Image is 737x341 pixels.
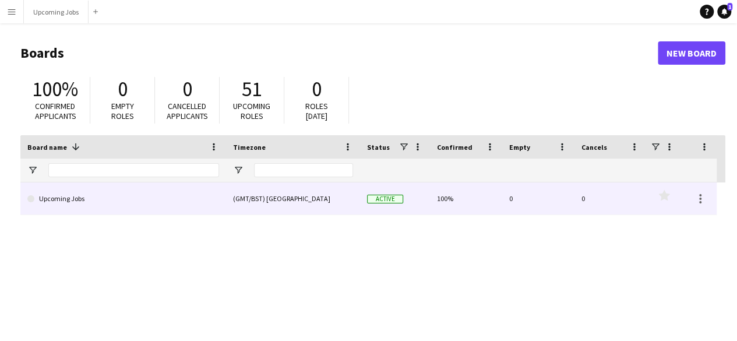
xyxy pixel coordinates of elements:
button: Upcoming Jobs [24,1,89,23]
a: Upcoming Jobs [27,182,219,215]
span: Status [367,143,390,152]
div: 100% [430,182,502,215]
span: Empty [509,143,530,152]
span: Empty roles [111,101,134,121]
span: 0 [118,76,128,102]
span: Cancelled applicants [167,101,208,121]
span: Board name [27,143,67,152]
span: 51 [242,76,262,102]
span: Confirmed [437,143,472,152]
span: 100% [32,76,78,102]
span: Active [367,195,403,203]
span: Confirmed applicants [35,101,76,121]
span: 0 [182,76,192,102]
span: Timezone [233,143,266,152]
h1: Boards [20,44,658,62]
input: Board name Filter Input [48,163,219,177]
button: Open Filter Menu [233,165,244,175]
div: 0 [502,182,574,215]
span: Upcoming roles [233,101,270,121]
span: Roles [DATE] [305,101,328,121]
div: 0 [574,182,647,215]
span: 0 [312,76,322,102]
a: New Board [658,41,725,65]
span: 1 [727,3,732,10]
a: 1 [717,5,731,19]
div: (GMT/BST) [GEOGRAPHIC_DATA] [226,182,360,215]
span: Cancels [581,143,607,152]
input: Timezone Filter Input [254,163,353,177]
button: Open Filter Menu [27,165,38,175]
